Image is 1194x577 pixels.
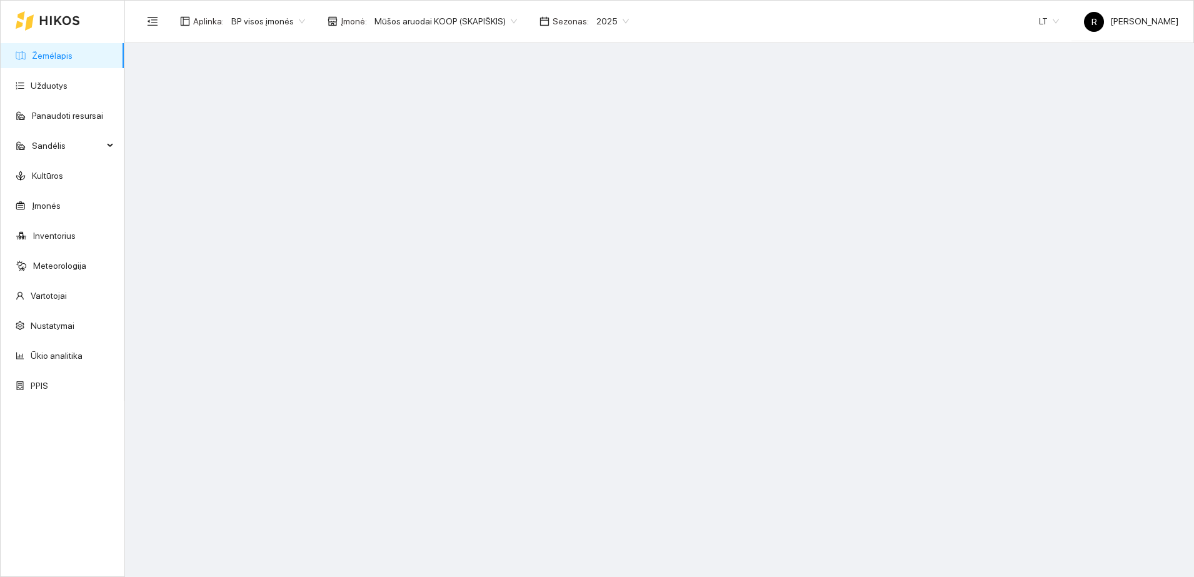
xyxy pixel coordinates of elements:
[539,16,549,26] span: calendar
[180,16,190,26] span: layout
[341,14,367,28] span: Įmonė :
[1039,12,1059,31] span: LT
[31,81,68,91] a: Užduotys
[193,14,224,28] span: Aplinka :
[32,51,73,61] a: Žemėlapis
[147,16,158,27] span: menu-fold
[1091,12,1097,32] span: R
[31,351,83,361] a: Ūkio analitika
[33,261,86,271] a: Meteorologija
[32,111,103,121] a: Panaudoti resursai
[31,291,67,301] a: Vartotojai
[31,381,48,391] a: PPIS
[374,12,517,31] span: Mūšos aruodai KOOP (SKAPIŠKIS)
[32,201,61,211] a: Įmonės
[596,12,629,31] span: 2025
[140,9,165,34] button: menu-fold
[231,12,305,31] span: BP visos įmonės
[33,231,76,241] a: Inventorius
[1084,16,1178,26] span: [PERSON_NAME]
[32,133,103,158] span: Sandėlis
[328,16,338,26] span: shop
[32,171,63,181] a: Kultūros
[553,14,589,28] span: Sezonas :
[31,321,74,331] a: Nustatymai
